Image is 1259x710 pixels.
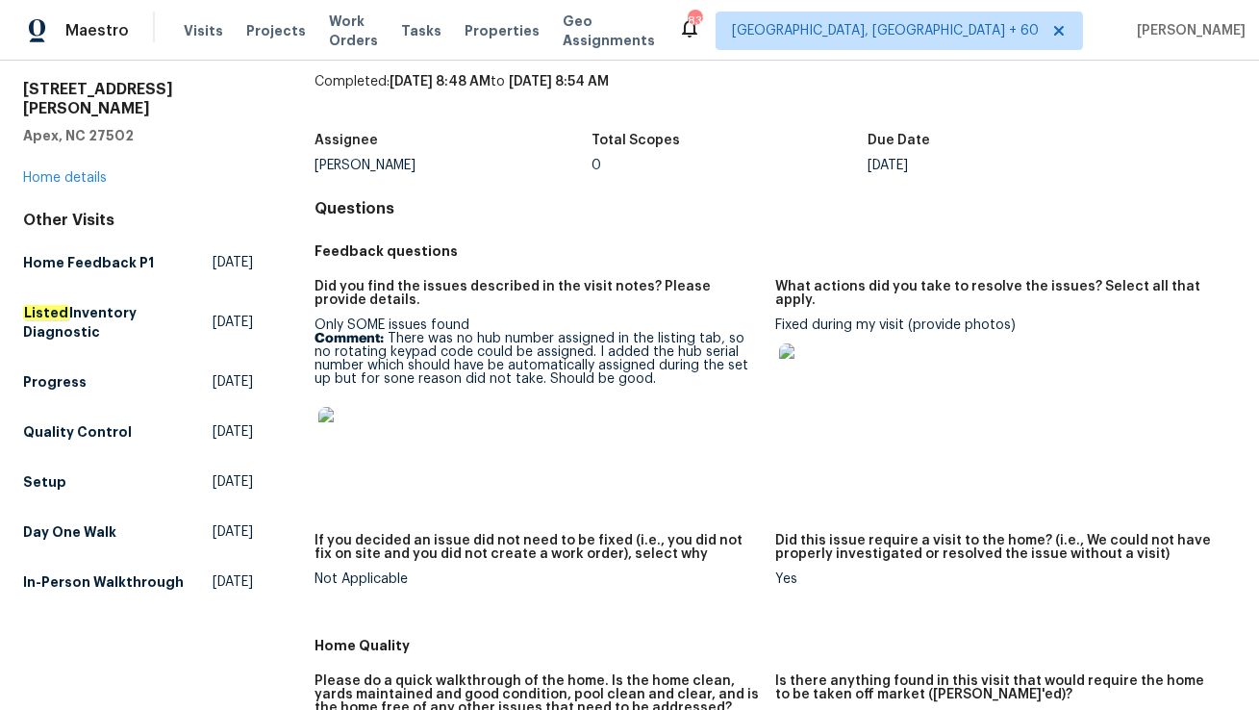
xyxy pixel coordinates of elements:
[775,318,1221,417] div: Fixed during my visit (provide photos)
[23,126,253,145] h5: Apex, NC 27502
[213,422,253,442] span: [DATE]
[563,12,655,50] span: Geo Assignments
[23,472,66,492] h5: Setup
[23,572,184,592] h5: In-Person Walkthrough
[732,21,1039,40] span: [GEOGRAPHIC_DATA], [GEOGRAPHIC_DATA] + 60
[23,422,132,442] h5: Quality Control
[213,472,253,492] span: [DATE]
[65,21,129,40] span: Maestro
[315,534,760,561] h5: If you decided an issue did not need to be fixed (i.e., you did not fix on site and you did not c...
[246,21,306,40] span: Projects
[592,159,868,172] div: 0
[390,75,491,89] span: [DATE] 8:48 AM
[23,253,154,272] h5: Home Feedback P1
[23,171,107,185] a: Home details
[775,280,1221,307] h5: What actions did you take to resolve the issues? Select all that apply.
[23,305,69,320] em: Listed
[465,21,540,40] span: Properties
[23,245,253,280] a: Home Feedback P1[DATE]
[23,303,213,342] h5: Inventory Diagnostic
[23,295,253,349] a: ListedInventory Diagnostic[DATE]
[23,515,253,549] a: Day One Walk[DATE]
[213,372,253,392] span: [DATE]
[23,522,116,542] h5: Day One Walk
[775,674,1221,701] h5: Is there anything found in this visit that would require the home to be taken off market ([PERSON...
[775,534,1221,561] h5: Did this issue require a visit to the home? (i.e., We could not have properly investigated or res...
[592,134,680,147] h5: Total Scopes
[315,72,1236,122] div: Completed: to
[315,199,1236,218] h4: Questions
[1129,21,1246,40] span: [PERSON_NAME]
[213,522,253,542] span: [DATE]
[329,12,378,50] span: Work Orders
[509,75,609,89] span: [DATE] 8:54 AM
[775,572,1221,586] div: Yes
[315,572,760,586] div: Not Applicable
[315,280,760,307] h5: Did you find the issues described in the visit notes? Please provide details.
[688,12,701,31] div: 837
[315,318,760,480] div: Only SOME issues found
[213,572,253,592] span: [DATE]
[868,159,1144,172] div: [DATE]
[315,159,591,172] div: [PERSON_NAME]
[315,332,760,386] p: There was no hub number assigned in the listing tab, so no rotating keypad code could be assigned...
[315,134,378,147] h5: Assignee
[315,241,1236,261] h5: Feedback questions
[23,372,87,392] h5: Progress
[23,465,253,499] a: Setup[DATE]
[315,332,384,345] b: Comment:
[315,636,1236,655] h5: Home Quality
[213,313,253,332] span: [DATE]
[23,565,253,599] a: In-Person Walkthrough[DATE]
[23,365,253,399] a: Progress[DATE]
[184,21,223,40] span: Visits
[23,415,253,449] a: Quality Control[DATE]
[868,134,930,147] h5: Due Date
[23,80,253,118] h2: [STREET_ADDRESS][PERSON_NAME]
[401,24,441,38] span: Tasks
[213,253,253,272] span: [DATE]
[23,211,253,230] div: Other Visits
